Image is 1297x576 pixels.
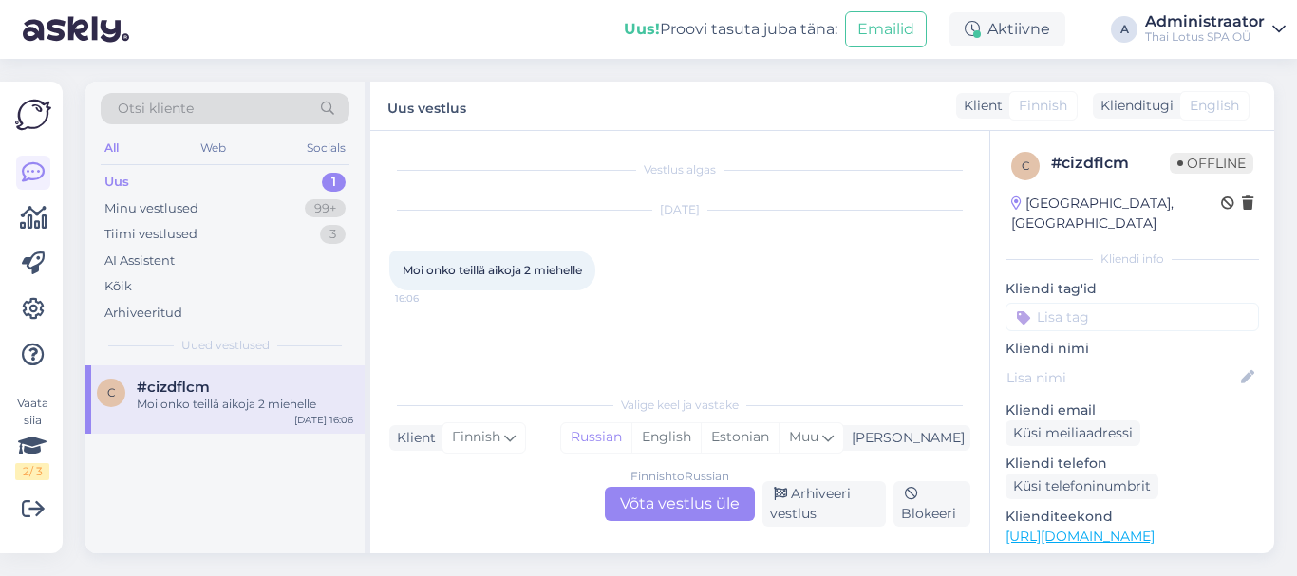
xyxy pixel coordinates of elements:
div: English [631,423,701,452]
div: Arhiveeritud [104,304,182,323]
span: #cizdflcm [137,379,210,396]
span: Otsi kliente [118,99,194,119]
span: Finnish [452,427,500,448]
span: Finnish [1019,96,1067,116]
p: Kliendi telefon [1006,454,1259,474]
div: Klient [389,428,436,448]
div: Võta vestlus üle [605,487,755,521]
div: A [1111,16,1137,43]
b: Uus! [624,20,660,38]
span: Muu [789,428,818,445]
div: [GEOGRAPHIC_DATA], [GEOGRAPHIC_DATA] [1011,194,1221,233]
div: Russian [561,423,631,452]
div: [PERSON_NAME] [844,428,965,448]
div: Vaata siia [15,395,49,480]
div: 1 [322,173,346,192]
div: Küsi telefoninumbrit [1006,474,1158,499]
div: Aktiivne [949,12,1065,46]
span: English [1190,96,1239,116]
input: Lisa nimi [1006,367,1237,388]
div: [DATE] [389,201,970,218]
p: Kliendi email [1006,400,1259,420]
label: Uus vestlus [387,93,466,119]
p: Kliendi tag'id [1006,279,1259,299]
div: Arhiveeri vestlus [762,481,886,527]
div: 2 / 3 [15,463,49,480]
div: Klient [956,96,1003,116]
div: Proovi tasuta juba täna: [624,18,837,41]
div: Tiimi vestlused [104,225,197,244]
p: Klienditeekond [1006,507,1259,527]
div: AI Assistent [104,251,175,270]
div: Estonian [701,423,779,452]
span: Offline [1170,153,1253,174]
div: Kõik [104,277,132,296]
a: [URL][DOMAIN_NAME] [1006,528,1155,545]
div: Klienditugi [1093,96,1174,116]
span: 16:06 [395,291,466,306]
span: c [107,385,116,399]
span: Uued vestlused [181,337,270,354]
input: Lisa tag [1006,303,1259,331]
div: Thai Lotus SPA OÜ [1145,29,1265,45]
div: Uus [104,173,129,192]
div: All [101,136,122,160]
div: Finnish to Russian [630,468,729,485]
span: Moi onko teillä aikoja 2 miehelle [403,263,582,277]
span: c [1022,158,1030,173]
div: Küsi meiliaadressi [1006,420,1140,446]
div: Administraator [1145,14,1265,29]
div: [DATE] 16:06 [294,413,353,427]
div: Minu vestlused [104,199,198,218]
div: Valige keel ja vastake [389,397,970,414]
p: Kliendi nimi [1006,339,1259,359]
div: 99+ [305,199,346,218]
p: Vaata edasi ... [1006,552,1259,569]
div: Moi onko teillä aikoja 2 miehelle [137,396,353,413]
img: Askly Logo [15,97,51,133]
div: # cizdflcm [1051,152,1170,175]
div: Blokeeri [893,481,970,527]
div: 3 [320,225,346,244]
a: AdministraatorThai Lotus SPA OÜ [1145,14,1286,45]
div: Web [197,136,230,160]
div: Socials [303,136,349,160]
button: Emailid [845,11,927,47]
div: Kliendi info [1006,251,1259,268]
div: Vestlus algas [389,161,970,178]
